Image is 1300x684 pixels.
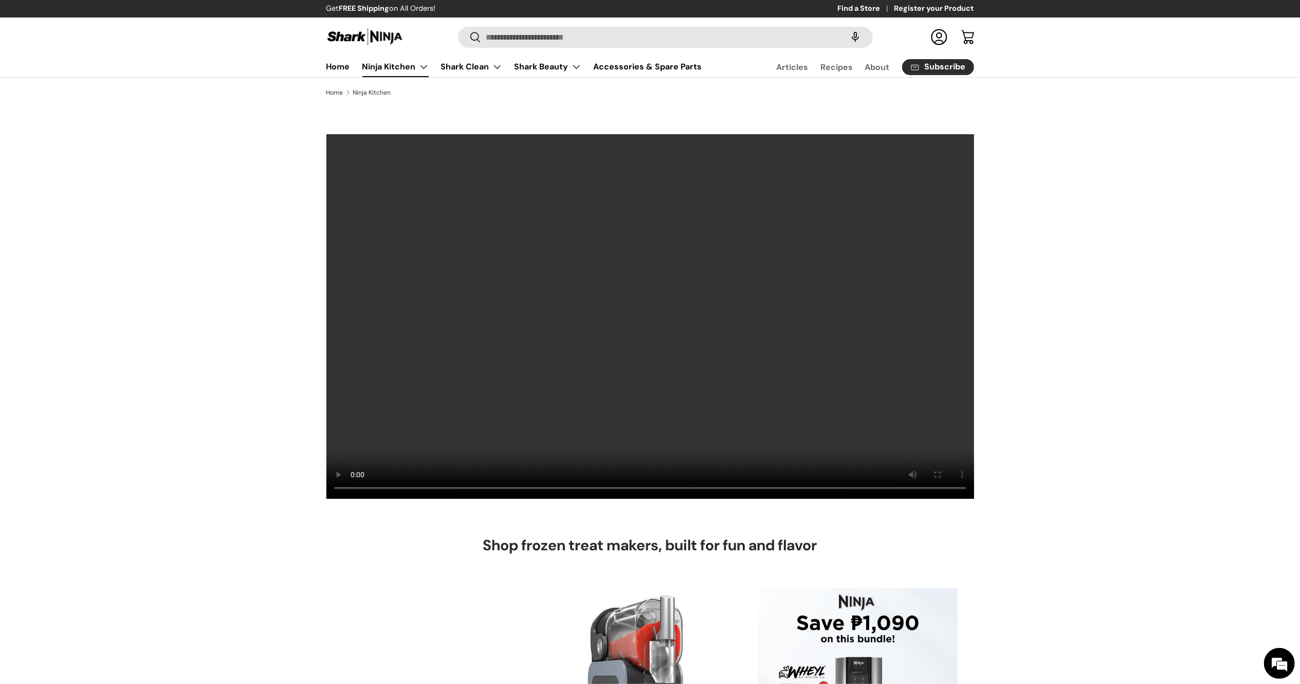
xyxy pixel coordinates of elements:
p: Get on All Orders! [326,3,436,14]
strong: FREE Shipping [339,4,390,13]
a: About [865,57,890,77]
a: Articles [776,57,808,77]
a: Home [326,57,350,77]
summary: Shark Beauty [508,57,588,77]
a: Subscribe [902,59,974,75]
img: Shark Ninja Philippines [326,27,404,47]
h2: Shop frozen treat makers, built for fun and flavor [483,536,817,555]
nav: Breadcrumbs [326,88,974,97]
nav: Secondary [752,57,974,77]
span: Subscribe [924,63,965,71]
summary: Ninja Kitchen [356,57,435,77]
speech-search-button: Search by voice [839,26,872,48]
a: Recipes [820,57,853,77]
a: Ninja Kitchen [353,89,391,96]
nav: Primary [326,57,702,77]
a: Home [326,89,343,96]
a: Find a Store [838,3,894,14]
summary: Shark Clean [435,57,508,77]
a: Register your Product [894,3,974,14]
a: Accessories & Spare Parts [594,57,702,77]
